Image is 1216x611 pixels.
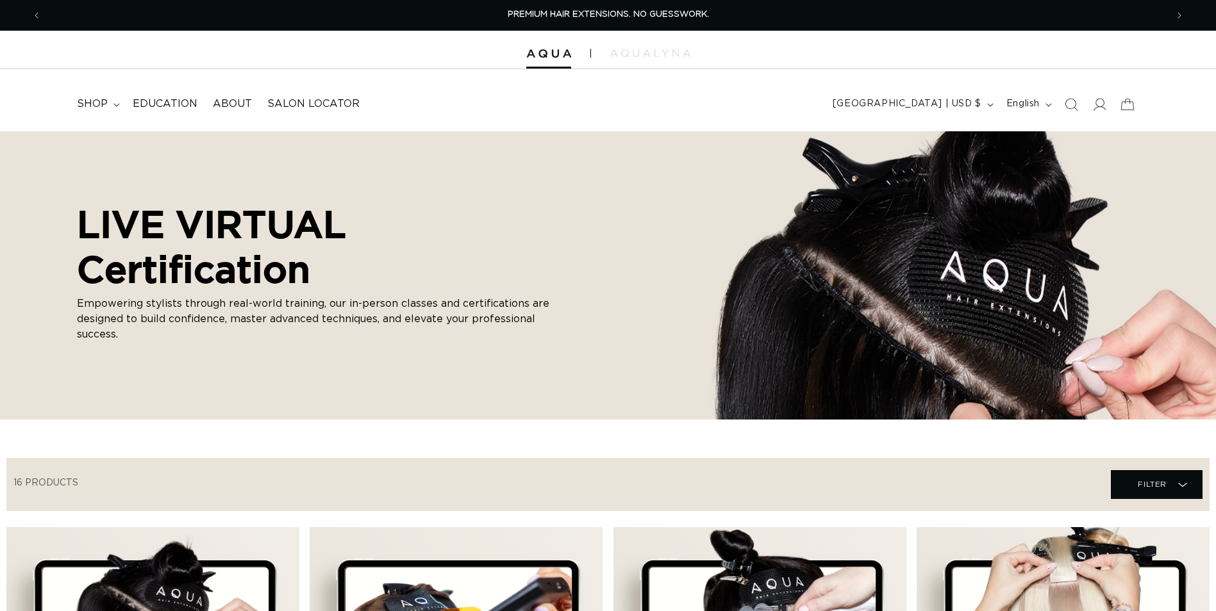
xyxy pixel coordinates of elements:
[1165,3,1194,28] button: Next announcement
[1138,472,1167,496] span: Filter
[526,49,571,58] img: Aqua Hair Extensions
[133,97,197,111] span: Education
[1006,97,1040,111] span: English
[1057,90,1085,118] summary: Search
[77,97,108,111] span: shop
[77,202,564,291] h2: LIVE VIRTUAL Certification
[999,92,1057,117] button: English
[69,90,125,118] summary: shop
[508,10,709,19] span: PREMIUM HAIR EXTENSIONS. NO GUESSWORK.
[833,97,981,111] span: [GEOGRAPHIC_DATA] | USD $
[267,97,360,111] span: Salon Locator
[213,97,252,111] span: About
[205,90,260,118] a: About
[610,49,690,57] img: aqualyna.com
[125,90,205,118] a: Education
[13,478,78,487] span: 16 products
[825,92,999,117] button: [GEOGRAPHIC_DATA] | USD $
[77,297,564,343] p: Empowering stylists through real-world training, our in-person classes and certifications are des...
[260,90,367,118] a: Salon Locator
[1111,470,1203,499] summary: Filter
[22,3,51,28] button: Previous announcement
